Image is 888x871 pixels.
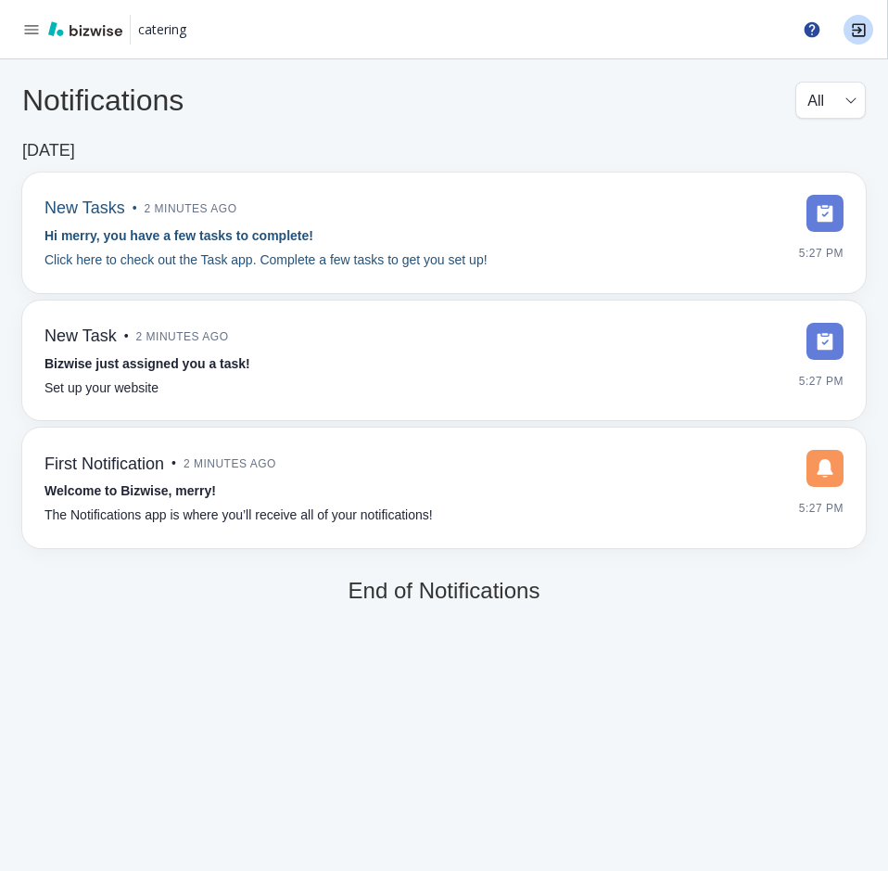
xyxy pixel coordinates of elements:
p: • [133,199,137,219]
p: Set up your website [44,378,159,399]
span: 2 minutes ago [145,195,237,223]
h6: First Notification [44,455,164,475]
h6: [DATE] [22,141,75,161]
img: DashboardSidebarTasks.svg [806,195,844,232]
strong: Hi merry, you have a few tasks to complete! [44,228,313,243]
span: 5:27 PM [799,367,844,395]
div: All [807,83,854,118]
span: 2 minutes ago [136,323,229,351]
h5: End of Notifications [349,578,540,605]
a: New Task•2 minutes agoBizwise just assigned you a task!Set up your website5:27 PM [22,301,866,421]
p: • [124,327,129,347]
span: 2 minutes ago [184,450,276,478]
p: • [171,454,176,474]
a: New Tasks•2 minutes agoHi merry, you have a few tasks to complete!Click here to check out the Tas... [22,173,866,293]
span: 5:27 PM [799,494,844,522]
a: catering [138,15,186,45]
p: The Notifications app is where you’ll receive all of your notifications! [44,506,433,526]
h6: New Task [44,327,117,347]
p: catering [138,20,186,39]
strong: Bizwise just assigned you a task! [44,356,250,371]
h4: Notifications [22,83,184,118]
strong: Welcome to Bizwise, merry! [44,483,216,498]
img: DashboardSidebarNotification.svg [806,450,844,487]
img: DashboardSidebarTasks.svg [806,323,844,360]
a: First Notification•2 minutes agoWelcome to Bizwise, merry!The Notifications app is where you’ll r... [22,428,866,548]
img: bizwise [48,21,122,36]
h6: New Tasks [44,199,125,219]
p: Click here to check out the Task app. Complete a few tasks to get you set up! [44,250,488,271]
span: 5:27 PM [799,239,844,267]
